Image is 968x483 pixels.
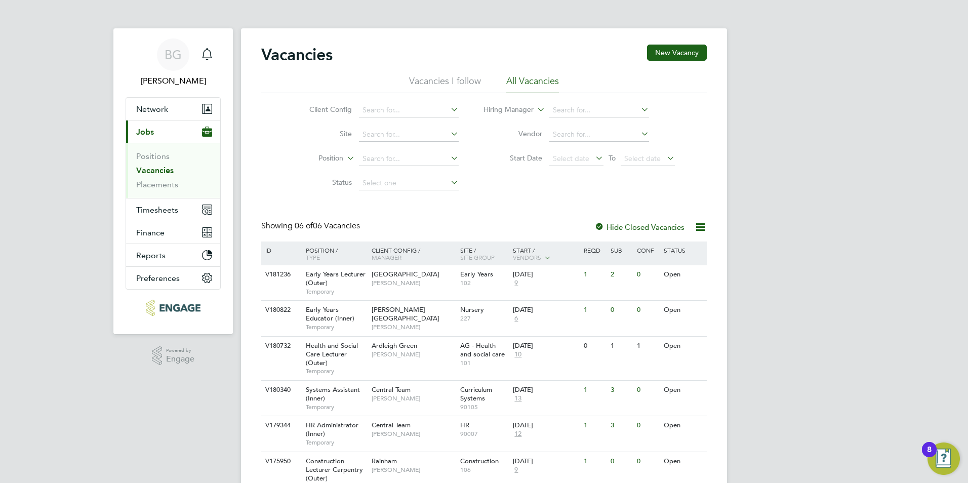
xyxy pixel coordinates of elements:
[261,221,362,231] div: Showing
[513,457,579,466] div: [DATE]
[634,452,661,471] div: 0
[513,314,519,323] span: 6
[661,301,705,319] div: Open
[263,337,298,355] div: V180732
[126,244,220,266] button: Reports
[661,337,705,355] div: Open
[460,421,469,429] span: HR
[166,346,194,355] span: Powered by
[372,323,455,331] span: [PERSON_NAME]
[608,337,634,355] div: 1
[152,346,195,366] a: Powered byEngage
[372,430,455,438] span: [PERSON_NAME]
[513,386,579,394] div: [DATE]
[460,305,484,314] span: Nursery
[927,442,960,475] button: Open Resource Center, 8 new notifications
[306,253,320,261] span: Type
[263,301,298,319] div: V180822
[306,421,358,438] span: HR Administrator (Inner)
[166,355,194,364] span: Engage
[306,288,367,296] span: Temporary
[553,154,589,163] span: Select date
[294,178,352,187] label: Status
[608,452,634,471] div: 0
[294,105,352,114] label: Client Config
[359,152,459,166] input: Search for...
[608,416,634,435] div: 3
[634,241,661,259] div: Conf
[460,457,499,465] span: Construction
[372,421,411,429] span: Central Team
[458,241,511,266] div: Site /
[581,301,608,319] div: 1
[263,416,298,435] div: V179344
[634,416,661,435] div: 0
[298,241,369,266] div: Position /
[294,129,352,138] label: Site
[306,270,366,287] span: Early Years Lecturer (Outer)
[581,241,608,259] div: Reqd
[306,403,367,411] span: Temporary
[484,153,542,163] label: Start Date
[484,129,542,138] label: Vendor
[126,75,221,87] span: Becky Green
[460,341,505,358] span: AG - Health and social care
[661,381,705,399] div: Open
[261,45,333,65] h2: Vacancies
[126,221,220,244] button: Finance
[306,385,360,402] span: Systems Assistant (Inner)
[372,385,411,394] span: Central Team
[306,305,354,323] span: Early Years Educator (Inner)
[136,228,165,237] span: Finance
[372,253,401,261] span: Manager
[306,438,367,447] span: Temporary
[460,253,495,261] span: Site Group
[661,452,705,471] div: Open
[475,105,534,115] label: Hiring Manager
[927,450,932,463] div: 8
[647,45,707,61] button: New Vacancy
[126,300,221,316] a: Go to home page
[126,98,220,120] button: Network
[608,381,634,399] div: 3
[513,306,579,314] div: [DATE]
[634,301,661,319] div: 0
[263,452,298,471] div: V175950
[306,323,367,331] span: Temporary
[306,341,358,367] span: Health and Social Care Lecturer (Outer)
[359,128,459,142] input: Search for...
[136,251,166,260] span: Reports
[126,198,220,221] button: Timesheets
[285,153,343,164] label: Position
[581,452,608,471] div: 1
[306,457,363,482] span: Construction Lecturer Carpentry (Outer)
[608,241,634,259] div: Sub
[372,279,455,287] span: [PERSON_NAME]
[460,466,508,474] span: 106
[136,205,178,215] span: Timesheets
[581,416,608,435] div: 1
[165,48,182,61] span: BG
[661,265,705,284] div: Open
[510,241,581,267] div: Start /
[136,180,178,189] a: Placements
[624,154,661,163] span: Select date
[460,403,508,411] span: 90105
[372,457,397,465] span: Rainham
[136,127,154,137] span: Jobs
[608,265,634,284] div: 2
[136,273,180,283] span: Preferences
[594,222,684,232] label: Hide Closed Vacancies
[606,151,619,165] span: To
[295,221,313,231] span: 06 of
[513,270,579,279] div: [DATE]
[460,385,492,402] span: Curriculum Systems
[513,342,579,350] div: [DATE]
[372,270,439,278] span: [GEOGRAPHIC_DATA]
[295,221,360,231] span: 06 Vacancies
[581,381,608,399] div: 1
[372,305,439,323] span: [PERSON_NAME][GEOGRAPHIC_DATA]
[460,314,508,323] span: 227
[306,367,367,375] span: Temporary
[126,38,221,87] a: BG[PERSON_NAME]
